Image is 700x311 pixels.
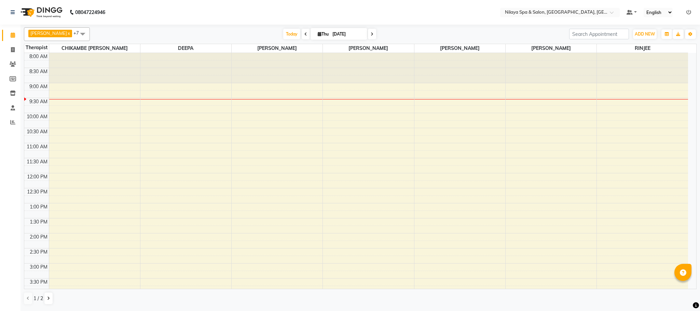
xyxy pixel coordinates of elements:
[140,44,231,53] span: DEEPA
[75,3,105,22] b: 08047224946
[232,44,322,53] span: [PERSON_NAME]
[73,30,84,36] span: +7
[28,68,49,75] div: 8:30 AM
[25,158,49,165] div: 11:30 AM
[633,29,657,39] button: ADD NEW
[28,203,49,211] div: 1:00 PM
[49,44,140,53] span: CHIKAMBE [PERSON_NAME]
[323,44,414,53] span: [PERSON_NAME]
[28,279,49,286] div: 3:30 PM
[33,295,43,302] span: 1 / 2
[24,44,49,51] div: Therapist
[316,31,330,37] span: Thu
[28,83,49,90] div: 9:00 AM
[283,29,300,39] span: Today
[330,29,365,39] input: 2025-09-04
[28,248,49,256] div: 2:30 PM
[28,98,49,105] div: 9:30 AM
[25,143,49,150] div: 11:00 AM
[25,128,49,135] div: 10:30 AM
[28,218,49,226] div: 1:30 PM
[28,53,49,60] div: 8:00 AM
[635,31,655,37] span: ADD NEW
[25,113,49,120] div: 10:00 AM
[67,30,70,36] a: x
[506,44,596,53] span: [PERSON_NAME]
[597,44,688,53] span: RINJEE
[26,173,49,180] div: 12:00 PM
[17,3,64,22] img: logo
[30,30,67,36] span: [PERSON_NAME]
[414,44,505,53] span: [PERSON_NAME]
[28,263,49,271] div: 3:00 PM
[26,188,49,195] div: 12:30 PM
[569,29,629,39] input: Search Appointment
[28,233,49,241] div: 2:00 PM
